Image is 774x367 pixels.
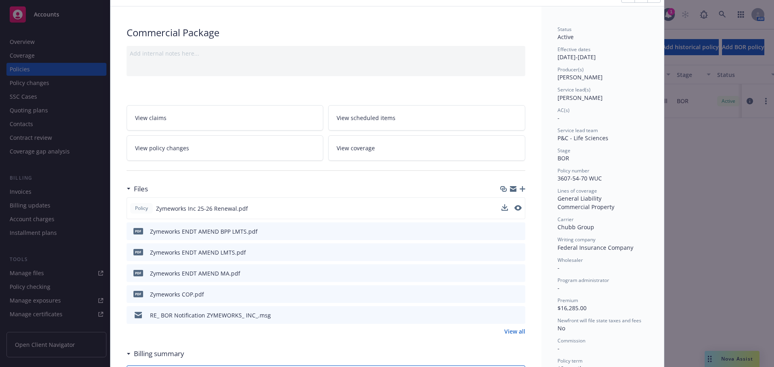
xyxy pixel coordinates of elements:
[558,174,602,182] span: 3607-54-70 WUC
[150,290,204,299] div: Zymeworks COP.pdf
[133,291,143,297] span: pdf
[502,311,508,319] button: download file
[134,184,148,194] h3: Files
[558,236,595,243] span: Writing company
[558,277,609,284] span: Program administrator
[558,223,594,231] span: Chubb Group
[558,257,583,263] span: Wholesaler
[558,187,597,194] span: Lines of coverage
[127,184,148,194] div: Files
[558,167,589,174] span: Policy number
[127,348,184,359] div: Billing summary
[135,144,189,152] span: View policy changes
[328,135,525,161] a: View coverage
[558,86,591,93] span: Service lead(s)
[558,304,587,312] span: $16,285.00
[558,203,648,211] div: Commercial Property
[558,244,633,251] span: Federal Insurance Company
[515,290,522,299] button: preview file
[558,127,598,134] span: Service lead team
[558,297,578,304] span: Premium
[558,33,574,41] span: Active
[558,344,560,352] span: -
[127,105,324,131] a: View claims
[133,270,143,276] span: pdf
[502,269,508,278] button: download file
[558,66,584,73] span: Producer(s)
[501,204,508,211] button: download file
[504,327,525,336] a: View all
[558,46,591,53] span: Effective dates
[514,205,522,211] button: preview file
[558,134,608,142] span: P&C - Life Sciences
[328,105,525,131] a: View scheduled items
[150,269,240,278] div: Zymeworks ENDT AMEND MA.pdf
[150,311,271,319] div: RE_ BOR Notification ZYMEWORKS_ INC_.msg
[156,204,248,213] span: Zymeworks Inc 25-26 Renewal.pdf
[501,204,508,213] button: download file
[502,248,508,257] button: download file
[558,114,560,122] span: -
[515,311,522,319] button: preview file
[127,26,525,39] div: Commercial Package
[558,26,572,33] span: Status
[558,264,560,272] span: -
[558,46,648,61] div: [DATE] - [DATE]
[133,205,150,212] span: Policy
[133,228,143,234] span: pdf
[558,94,603,102] span: [PERSON_NAME]
[558,216,574,223] span: Carrier
[127,135,324,161] a: View policy changes
[514,204,522,213] button: preview file
[558,147,570,154] span: Stage
[558,324,565,332] span: No
[337,114,395,122] span: View scheduled items
[558,357,583,364] span: Policy term
[502,290,508,299] button: download file
[558,284,560,292] span: -
[150,227,258,236] div: Zymeworks ENDT AMEND BPP LMTS.pdf
[135,114,166,122] span: View claims
[558,154,569,162] span: BOR
[558,73,603,81] span: [PERSON_NAME]
[515,248,522,257] button: preview file
[558,317,641,324] span: Newfront will file state taxes and fees
[130,49,522,58] div: Add internal notes here...
[558,194,648,203] div: General Liability
[515,269,522,278] button: preview file
[502,227,508,236] button: download file
[134,348,184,359] h3: Billing summary
[337,144,375,152] span: View coverage
[515,227,522,236] button: preview file
[150,248,246,257] div: Zymeworks ENDT AMEND LMTS.pdf
[558,107,570,114] span: AC(s)
[133,249,143,255] span: pdf
[558,337,585,344] span: Commission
